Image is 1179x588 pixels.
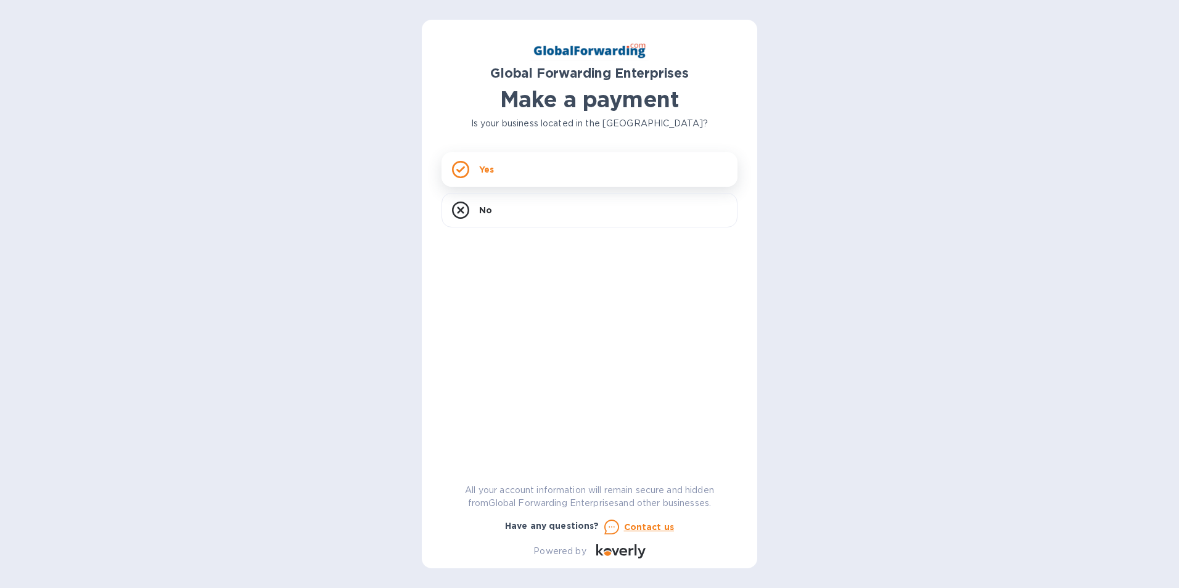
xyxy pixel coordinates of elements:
[624,522,675,532] u: Contact us
[533,545,586,558] p: Powered by
[442,117,737,130] p: Is your business located in the [GEOGRAPHIC_DATA]?
[442,86,737,112] h1: Make a payment
[442,484,737,510] p: All your account information will remain secure and hidden from Global Forwarding Enterprises and...
[505,521,599,531] b: Have any questions?
[479,204,492,216] p: No
[479,163,494,176] p: Yes
[490,65,689,81] b: Global Forwarding Enterprises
